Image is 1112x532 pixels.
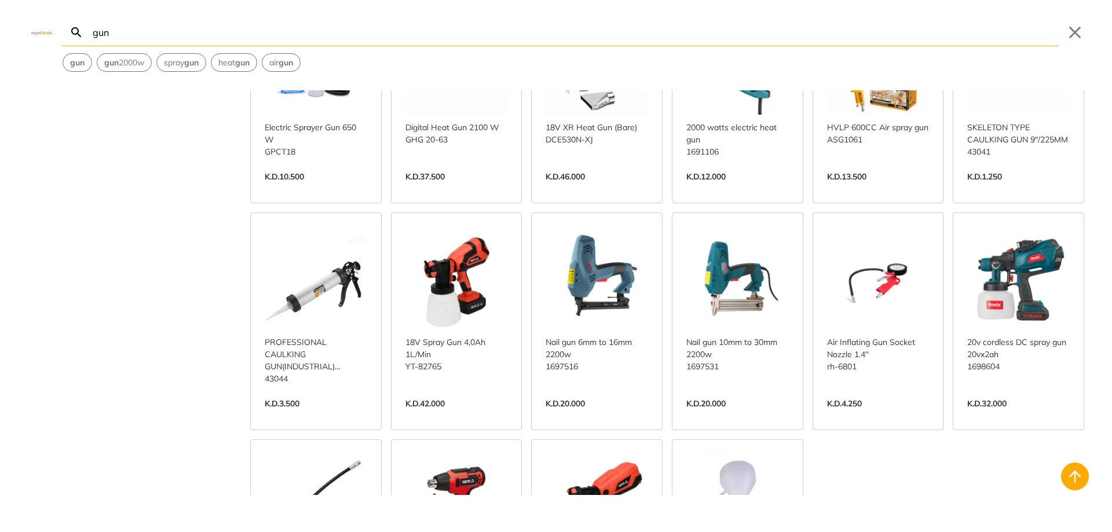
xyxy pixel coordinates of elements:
button: Select suggestion: air gun [262,54,300,71]
strong: gun [279,57,293,68]
span: 2000w [104,57,144,69]
svg: Back to top [1066,467,1084,486]
div: Suggestion: gun [63,53,92,72]
strong: gun [70,57,85,68]
svg: Search [69,25,83,39]
strong: gun [184,57,199,68]
div: Suggestion: heat gun [211,53,257,72]
span: spray [164,57,199,69]
strong: gun [104,57,119,68]
button: Select suggestion: gun [63,54,92,71]
button: Back to top [1061,463,1089,490]
div: Suggestion: spray gun [156,53,206,72]
div: Suggestion: gun 2000w [97,53,152,72]
button: Select suggestion: heat gun [211,54,257,71]
span: air [269,57,293,69]
button: Select suggestion: gun 2000w [97,54,151,71]
img: Close [28,30,56,35]
span: heat [218,57,250,69]
button: Select suggestion: spray gun [157,54,206,71]
input: Search… [90,19,1059,46]
button: Close [1066,23,1084,42]
strong: gun [235,57,250,68]
div: Suggestion: air gun [262,53,301,72]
